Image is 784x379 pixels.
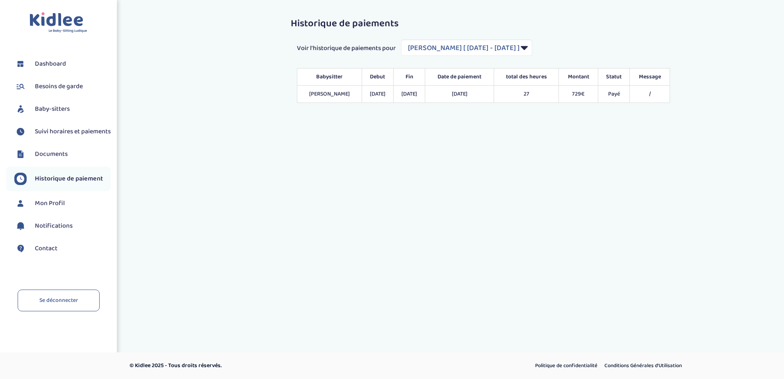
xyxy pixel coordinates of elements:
a: Notifications [14,220,111,232]
th: Babysitter [297,68,362,86]
span: Contact [35,244,57,253]
a: Se déconnecter [18,290,100,311]
span: Documents [35,149,68,159]
a: Suivi horaires et paiements [14,126,111,138]
td: [DATE] [425,86,494,103]
span: Historique de paiement [35,174,103,184]
th: Montant [559,68,598,86]
td: 729€ [559,86,598,103]
a: Baby-sitters [14,103,111,115]
a: Conditions Générales d’Utilisation [602,361,685,371]
span: Suivi horaires et paiements [35,127,111,137]
span: Baby-sitters [35,104,70,114]
th: Message [630,68,670,86]
th: total des heures [494,68,558,86]
a: Besoins de garde [14,80,111,93]
span: Besoins de garde [35,82,83,91]
th: Debut [362,68,393,86]
td: [DATE] [393,86,425,103]
img: profil.svg [14,197,27,210]
img: babysitters.svg [14,103,27,115]
span: Mon Profil [35,199,65,208]
img: suivihoraire.svg [14,126,27,138]
th: Statut [598,68,629,86]
img: notification.svg [14,220,27,232]
a: Dashboard [14,58,111,70]
img: contact.svg [14,242,27,255]
a: Historique de paiement [14,173,111,185]
img: suivihoraire.svg [14,173,27,185]
img: logo.svg [30,12,87,33]
span: Voir l'historique de paiements pour [297,43,396,53]
span: Notifications [35,221,73,231]
td: [DATE] [362,86,393,103]
h3: Historique de paiements [291,18,676,29]
img: dashboard.svg [14,58,27,70]
a: Mon Profil [14,197,111,210]
td: 27 [494,86,558,103]
th: Fin [393,68,425,86]
a: Documents [14,148,111,160]
td: / [630,86,670,103]
p: © Kidlee 2025 - Tous droits réservés. [130,361,427,370]
td: Payé [598,86,629,103]
a: Politique de confidentialité [532,361,600,371]
img: besoin.svg [14,80,27,93]
a: Contact [14,242,111,255]
img: documents.svg [14,148,27,160]
span: Dashboard [35,59,66,69]
th: Date de paiement [425,68,494,86]
td: [PERSON_NAME] [297,86,362,103]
